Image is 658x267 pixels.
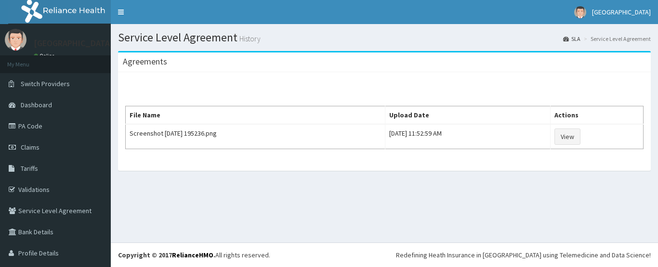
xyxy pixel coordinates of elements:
[574,6,586,18] img: User Image
[126,124,385,149] td: Screenshot [DATE] 195236.png
[385,106,550,125] th: Upload Date
[118,31,651,44] h1: Service Level Agreement
[550,106,643,125] th: Actions
[21,101,52,109] span: Dashboard
[21,164,38,173] span: Tariffs
[118,251,215,259] strong: Copyright © 2017 .
[21,143,39,152] span: Claims
[123,57,167,66] h3: Agreements
[172,251,213,259] a: RelianceHMO
[34,52,57,59] a: Online
[554,128,580,145] a: View
[21,79,70,88] span: Switch Providers
[563,35,580,43] a: SLA
[34,39,113,48] p: [GEOGRAPHIC_DATA]
[592,8,651,16] span: [GEOGRAPHIC_DATA]
[111,242,658,267] footer: All rights reserved.
[396,250,651,260] div: Redefining Heath Insurance in [GEOGRAPHIC_DATA] using Telemedicine and Data Science!
[385,124,550,149] td: [DATE] 11:52:59 AM
[237,35,261,42] small: History
[581,35,651,43] li: Service Level Agreement
[5,29,26,51] img: User Image
[126,106,385,125] th: File Name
